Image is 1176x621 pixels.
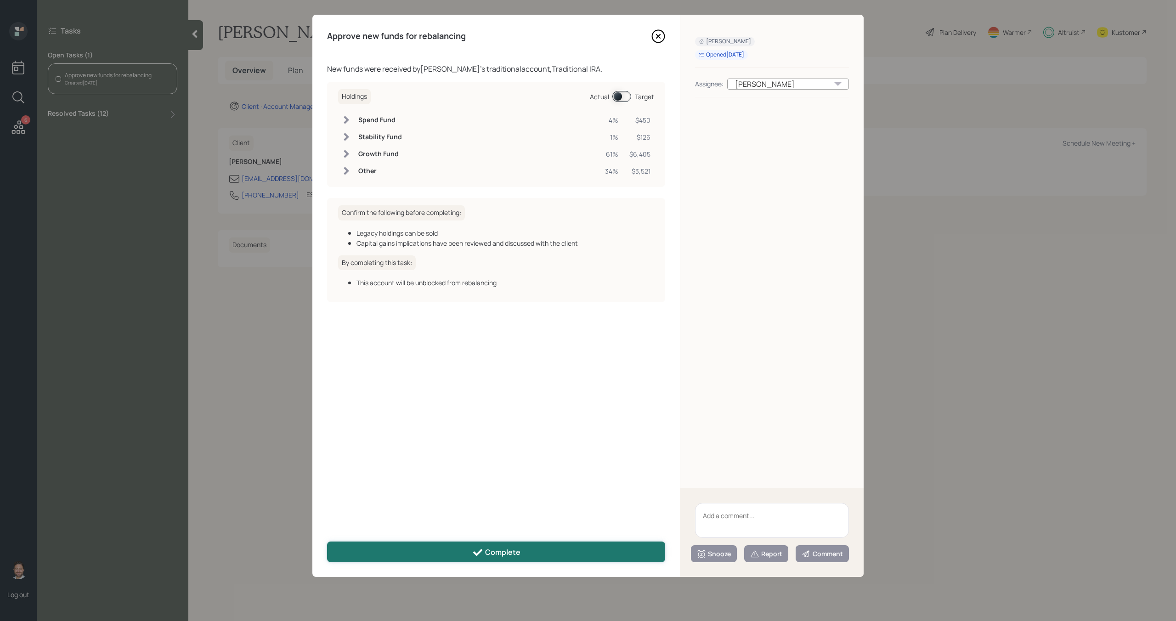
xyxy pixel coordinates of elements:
button: Complete [327,542,665,562]
button: Report [744,545,788,562]
button: Comment [796,545,849,562]
div: Comment [802,549,843,559]
h6: Confirm the following before completing: [338,205,465,220]
h6: Holdings [338,89,371,104]
div: Capital gains implications have been reviewed and discussed with the client [356,238,654,248]
div: Legacy holdings can be sold [356,228,654,238]
div: Actual [590,92,609,102]
div: This account will be unblocked from rebalancing [356,278,654,288]
div: Target [635,92,654,102]
div: $6,405 [629,149,650,159]
div: Opened [DATE] [699,51,744,59]
div: $126 [629,132,650,142]
div: Snooze [697,549,731,559]
h4: Approve new funds for rebalancing [327,31,466,41]
div: [PERSON_NAME] [727,79,849,90]
div: Complete [472,547,520,558]
button: Snooze [691,545,737,562]
h6: By completing this task: [338,255,416,271]
div: [PERSON_NAME] [699,38,751,45]
h6: Other [358,167,402,175]
div: 1% [605,132,618,142]
div: $450 [629,115,650,125]
div: New funds were received by [PERSON_NAME] 's traditional account, Traditional IRA . [327,63,665,74]
div: 34% [605,166,618,176]
div: Assignee: [695,79,724,89]
h6: Growth Fund [358,150,402,158]
div: Report [750,549,782,559]
h6: Stability Fund [358,133,402,141]
h6: Spend Fund [358,116,402,124]
div: 4% [605,115,618,125]
div: 61% [605,149,618,159]
div: $3,521 [629,166,650,176]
